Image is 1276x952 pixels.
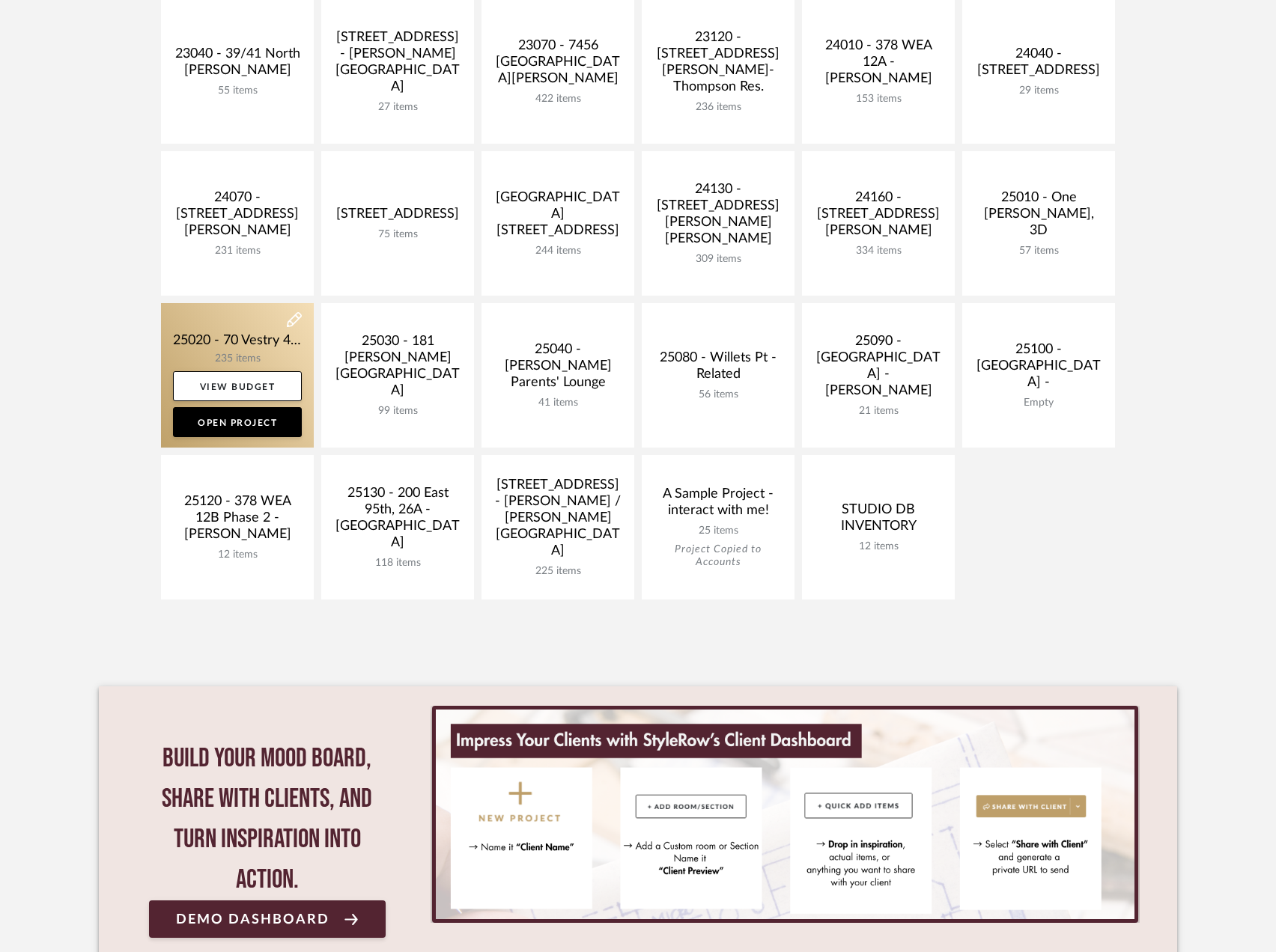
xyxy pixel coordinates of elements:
[333,557,462,570] div: 118 items
[176,912,329,927] span: Demo Dashboard
[974,341,1103,397] div: 25100 - [GEOGRAPHIC_DATA] -
[149,739,386,900] div: Build your mood board, share with clients, and turn inspiration into action.
[814,540,943,553] div: 12 items
[173,549,302,561] div: 12 items
[173,85,302,97] div: 55 items
[333,29,462,101] div: [STREET_ADDRESS] - [PERSON_NAME][GEOGRAPHIC_DATA]
[493,341,622,397] div: 25040 - [PERSON_NAME] Parents' Lounge
[654,181,783,253] div: 24130 - [STREET_ADDRESS][PERSON_NAME][PERSON_NAME]
[173,407,302,437] a: Open Project
[974,46,1103,85] div: 24040 - [STREET_ADDRESS]
[493,189,622,245] div: [GEOGRAPHIC_DATA][STREET_ADDRESS]
[333,101,462,114] div: 27 items
[149,900,386,938] a: Demo Dashboard
[333,206,462,228] div: [STREET_ADDRESS]
[431,706,1140,923] div: 0
[493,397,622,409] div: 41 items
[974,397,1103,409] div: Empty
[493,93,622,106] div: 422 items
[173,245,302,257] div: 231 items
[654,253,783,266] div: 309 items
[654,486,783,525] div: A Sample Project - interact with me!
[333,485,462,557] div: 25130 - 200 East 95th, 26A - [GEOGRAPHIC_DATA]
[814,189,943,245] div: 24160 - [STREET_ADDRESS][PERSON_NAME]
[814,333,943,405] div: 25090 - [GEOGRAPHIC_DATA] - [PERSON_NAME]
[173,46,302,85] div: 23040 - 39/41 North [PERSON_NAME]
[333,228,462,241] div: 75 items
[974,85,1103,97] div: 29 items
[654,29,783,101] div: 23120 - [STREET_ADDRESS][PERSON_NAME]-Thompson Res.
[493,245,622,257] div: 244 items
[654,525,783,537] div: 25 items
[493,477,622,565] div: [STREET_ADDRESS] - [PERSON_NAME] / [PERSON_NAME][GEOGRAPHIC_DATA]
[814,245,943,257] div: 334 items
[814,501,943,540] div: STUDIO DB INVENTORY
[654,388,783,401] div: 56 items
[654,350,783,388] div: 25080 - Willets Pt - Related
[974,245,1103,257] div: 57 items
[654,543,783,569] div: Project Copied to Accounts
[654,101,783,114] div: 236 items
[814,405,943,418] div: 21 items
[436,710,1134,919] img: StyleRow_Client_Dashboard_Banner__1_.png
[493,37,622,93] div: 23070 - 7456 [GEOGRAPHIC_DATA][PERSON_NAME]
[974,189,1103,245] div: 25010 - One [PERSON_NAME], 3D
[814,93,943,106] div: 153 items
[493,565,622,578] div: 225 items
[333,333,462,405] div: 25030 - 181 [PERSON_NAME][GEOGRAPHIC_DATA]
[173,371,302,401] a: View Budget
[333,405,462,418] div: 99 items
[173,189,302,245] div: 24070 - [STREET_ADDRESS][PERSON_NAME]
[814,37,943,93] div: 24010 - 378 WEA 12A - [PERSON_NAME]
[173,493,302,549] div: 25120 - 378 WEA 12B Phase 2 - [PERSON_NAME]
